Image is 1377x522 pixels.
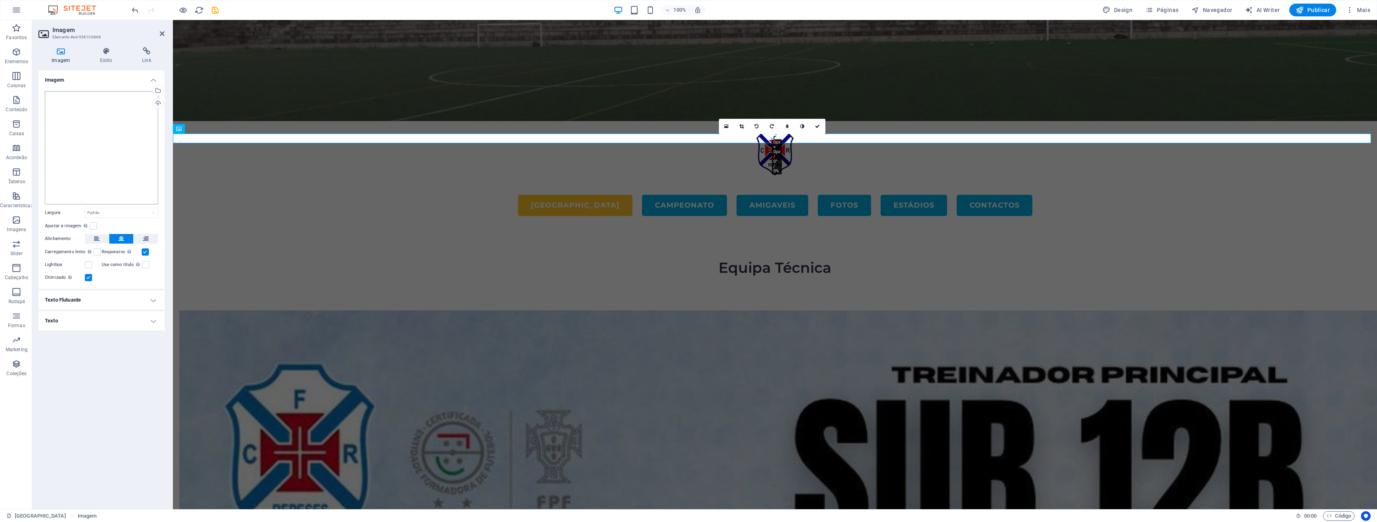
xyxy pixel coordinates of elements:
[7,82,26,89] p: Colunas
[765,119,780,134] a: Girar 90° para a direita
[1191,6,1232,14] span: Navegador
[210,5,220,15] button: save
[178,5,188,15] button: Clique aqui para sair do modo de visualização e continuar editando
[102,166,142,176] label: Responsivo
[7,226,26,233] p: Imagens
[6,34,27,41] p: Favoritos
[78,511,97,521] nav: breadcrumb
[45,179,85,188] label: Lightbox
[1304,511,1317,521] span: 00 00
[1242,4,1283,16] button: AI Writer
[8,298,25,305] p: Rodapé
[661,5,690,15] button: 100%
[52,34,149,41] h3: Elemento #ed-956106868
[6,370,26,377] p: Coleções
[129,47,165,64] h4: Link
[1361,511,1371,521] button: Usercentrics
[749,119,765,134] a: Girar 90° para a esquerda
[86,47,128,64] h4: Estilo
[694,6,701,14] i: Ao redimensionar, ajusta automaticamente o nível de zoom para caber no dispositivo escolhido.
[8,178,25,185] p: Tabelas
[78,511,97,521] span: Clique para selecionar. Clique duas vezes para editar
[130,5,140,15] button: undo
[1343,4,1373,16] button: Mais
[10,250,23,257] p: Slider
[45,129,85,134] label: Largura
[810,119,825,134] a: Confirme ( Ctrl ⏎ )
[38,209,165,228] h4: Texto Flutuante
[9,130,24,137] p: Caixas
[102,179,142,188] label: Use como título
[795,119,810,134] a: Escala de cinza
[130,6,140,15] i: Desfazer: Alterar imagem (Ctrl+Z)
[1102,6,1132,14] span: Design
[45,91,158,123] div: IMG_20251004_1323171-rGao_x2_lsY5rrBbUPllpw.jpg
[211,6,220,15] i: Salvar (Ctrl+S)
[45,153,85,162] label: Alinhamento
[8,322,25,329] p: Formas
[1323,511,1355,521] button: Código
[45,140,90,150] label: Ajustar a imagem
[1327,511,1351,521] span: Código
[38,230,165,249] h4: Texto
[734,119,749,134] a: Modo de recorte
[52,26,165,34] h2: Imagem
[1296,6,1330,14] span: Publicar
[5,274,28,281] p: Cabeçalho
[46,5,106,15] img: Editor Logo
[6,154,27,161] p: Acordeão
[195,6,204,15] i: Recarregar página
[38,70,165,85] h4: Imagem
[1099,4,1136,16] button: Design
[45,166,94,176] label: Carregamento lento
[719,119,734,134] a: Selecione arquivos do gerenciador de arquivos, galeria de fotos ou faça upload de arquivo(s)
[6,106,27,113] p: Conteúdo
[1346,6,1370,14] span: Mais
[194,5,204,15] button: reload
[1188,4,1235,16] button: Navegador
[1142,4,1182,16] button: Páginas
[1310,513,1311,519] span: :
[673,5,686,15] h6: 100%
[6,346,28,353] p: Marketing
[38,47,86,64] h4: Imagem
[6,511,66,521] a: Clique para cancelar a seleção. Clique duas vezes para abrir as Páginas
[1145,6,1178,14] span: Páginas
[5,58,28,65] p: Elementos
[780,119,795,134] a: Borrão
[1245,6,1280,14] span: AI Writer
[1296,511,1317,521] h6: Tempo de sessão
[1289,4,1336,16] button: Publicar
[45,192,85,201] label: Otimizado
